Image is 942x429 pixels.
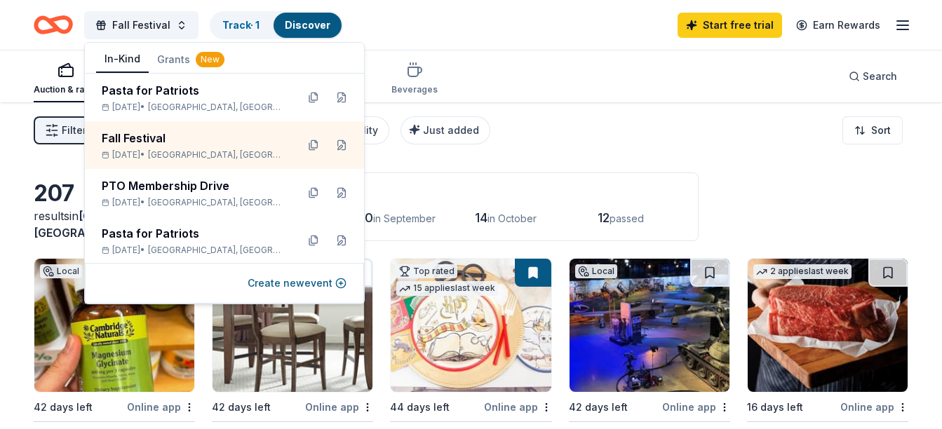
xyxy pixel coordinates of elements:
[34,399,93,416] div: 42 days left
[748,259,908,392] img: Image for Omaha Steaks
[753,264,852,279] div: 2 applies last week
[285,19,330,31] a: Discover
[34,84,97,95] div: Auction & raffle
[34,259,194,392] img: Image for Cambridge Naturals
[678,13,782,38] a: Start free trial
[102,102,285,113] div: [DATE] •
[102,130,285,147] div: Fall Festival
[391,84,438,95] div: Beverages
[401,116,490,144] button: Just added
[484,398,552,416] div: Online app
[391,56,438,102] button: Beverages
[575,264,617,278] div: Local
[248,275,346,292] button: Create newevent
[34,8,73,41] a: Home
[391,259,551,392] img: Image for Oriental Trading
[112,17,170,34] span: Fall Festival
[610,212,644,224] span: passed
[102,197,285,208] div: [DATE] •
[148,102,285,113] span: [GEOGRAPHIC_DATA], [GEOGRAPHIC_DATA]
[127,398,195,416] div: Online app
[842,116,903,144] button: Sort
[96,46,149,73] button: In-Kind
[396,264,457,278] div: Top rated
[569,399,628,416] div: 42 days left
[34,116,97,144] button: Filter2
[871,122,891,139] span: Sort
[475,210,487,225] span: 14
[229,184,681,201] div: Application deadlines
[570,259,729,392] img: Image for American Heritage Museum
[196,52,224,67] div: New
[34,56,97,102] button: Auction & raffle
[788,13,889,38] a: Earn Rewards
[148,197,285,208] span: [GEOGRAPHIC_DATA], [GEOGRAPHIC_DATA]
[148,245,285,256] span: [GEOGRAPHIC_DATA], [GEOGRAPHIC_DATA]
[210,11,343,39] button: Track· 1Discover
[34,207,195,241] div: results
[390,399,450,416] div: 44 days left
[662,398,730,416] div: Online app
[423,124,479,136] span: Just added
[40,264,82,278] div: Local
[396,281,498,296] div: 15 applies last week
[102,225,285,242] div: Pasta for Patriots
[373,212,436,224] span: in September
[212,399,271,416] div: 42 days left
[102,245,285,256] div: [DATE] •
[102,149,285,161] div: [DATE] •
[222,19,260,31] a: Track· 1
[148,149,285,161] span: [GEOGRAPHIC_DATA], [GEOGRAPHIC_DATA]
[837,62,908,90] button: Search
[487,212,537,224] span: in October
[102,82,285,99] div: Pasta for Patriots
[305,398,373,416] div: Online app
[84,11,199,39] button: Fall Festival
[840,398,908,416] div: Online app
[747,399,803,416] div: 16 days left
[62,122,86,139] span: Filter
[102,177,285,194] div: PTO Membership Drive
[213,259,372,392] img: Image for Jordan's Furniture
[149,47,233,72] button: Grants
[863,68,897,85] span: Search
[598,210,610,225] span: 12
[34,179,195,207] div: 207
